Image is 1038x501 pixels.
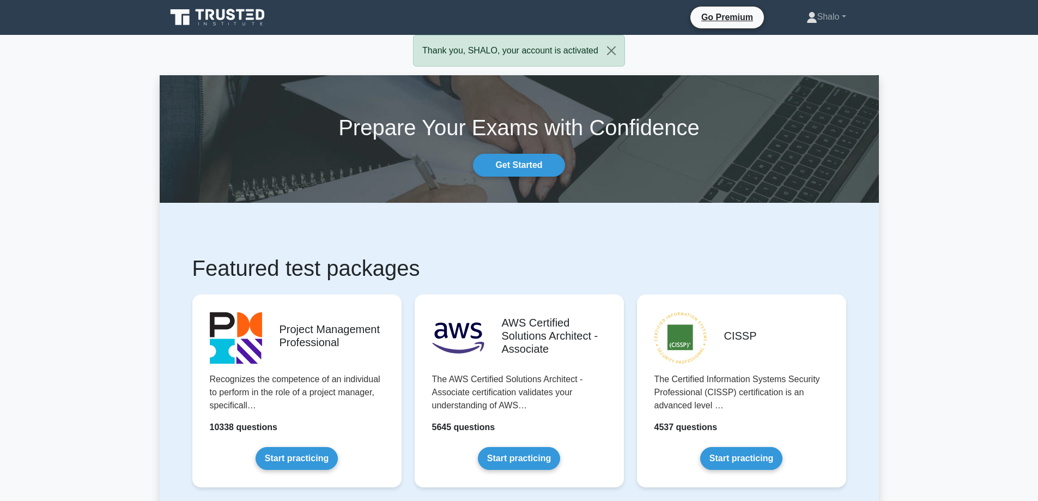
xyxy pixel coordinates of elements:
a: Start practicing [700,447,782,470]
button: Close [598,35,624,66]
a: Start practicing [256,447,338,470]
a: Go Premium [695,10,760,24]
a: Start practicing [478,447,560,470]
a: Shalo [780,6,872,28]
a: Get Started [473,154,564,177]
div: Thank you, SHALO, your account is activated [413,35,625,67]
h1: Featured test packages [192,255,846,281]
h1: Prepare Your Exams with Confidence [160,114,879,141]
